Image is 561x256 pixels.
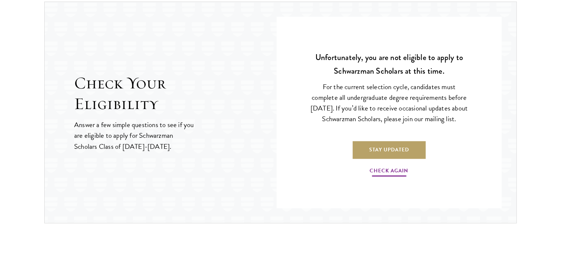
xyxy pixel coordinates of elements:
[74,73,277,114] h2: Check Your Eligibility
[370,166,408,178] a: Check Again
[74,119,195,151] p: Answer a few simple questions to see if you are eligible to apply for Schwarzman Scholars Class o...
[310,81,468,124] p: For the current selection cycle, candidates must complete all undergraduate degree requirements b...
[315,51,463,77] strong: Unfortunately, you are not eligible to apply to Schwarzman Scholars at this time.
[353,141,426,158] a: Stay Updated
